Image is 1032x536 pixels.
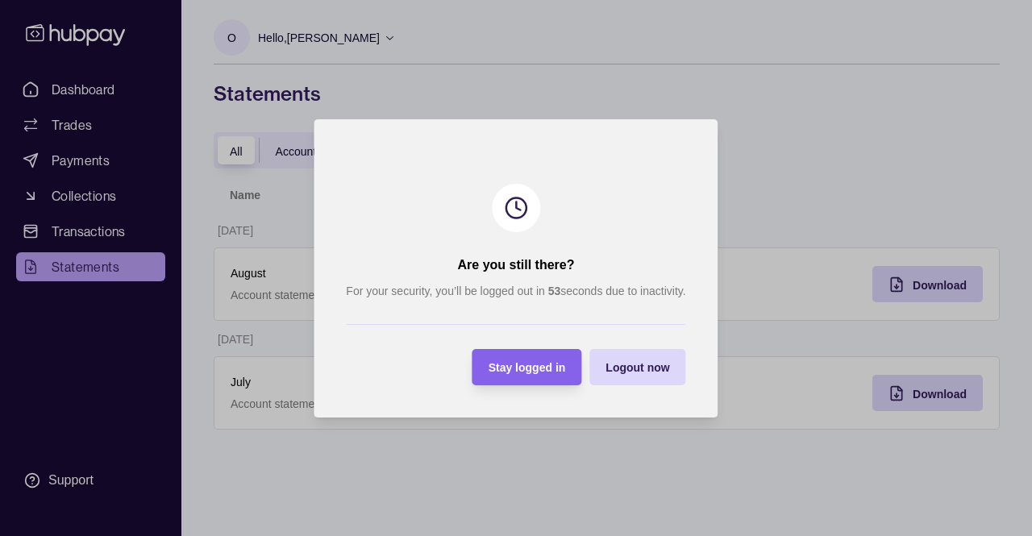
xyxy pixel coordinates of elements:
[589,349,685,385] button: Logout now
[548,285,561,297] strong: 53
[346,282,685,300] p: For your security, you’ll be logged out in seconds due to inactivity.
[605,361,669,374] span: Logout now
[489,361,566,374] span: Stay logged in
[458,256,575,274] h2: Are you still there?
[472,349,582,385] button: Stay logged in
